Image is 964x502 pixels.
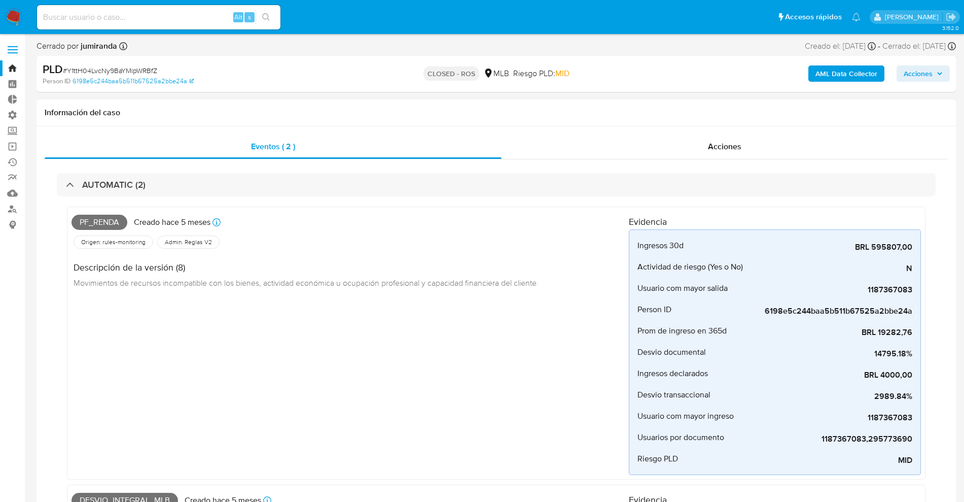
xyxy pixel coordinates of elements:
[637,241,684,251] span: Ingresos 30d
[760,391,912,401] span: 2989.84%
[134,217,210,228] p: Creado hace 5 meses
[885,12,942,22] p: santiago.sgreco@mercadolibre.com
[79,40,117,52] b: jumiranda
[946,12,956,22] a: Salir
[852,13,861,21] a: Notificaciones
[760,242,912,252] span: BRL 595807,00
[878,41,880,52] span: -
[37,41,117,52] span: Cerrado por
[785,12,842,22] span: Accesos rápidos
[234,12,242,22] span: Alt
[637,262,743,272] span: Actividad de riesgo (Yes o No)
[882,41,956,52] div: Cerrado el: [DATE]
[637,454,678,464] span: Riesgo PLD
[43,77,70,86] b: Person ID
[513,68,569,79] span: Riesgo PLD:
[637,305,671,315] span: Person ID
[637,390,710,400] span: Desvio transaccional
[555,68,569,79] span: MID
[708,141,741,152] span: Acciones
[637,411,734,421] span: Usuario com mayor ingreso
[74,262,539,273] h4: Descripción de la versión (8)
[82,179,146,190] h3: AUTOMATIC (2)
[760,327,912,338] span: BRL 19282,76
[805,41,876,52] div: Creado el: [DATE]
[760,370,912,380] span: BRL 4000,00
[760,306,912,316] span: 6198e5c244baa5b511b67525a2bbe24a
[43,61,63,77] b: PLD
[45,108,948,118] h1: Información del caso
[483,68,509,79] div: MLB
[897,65,950,82] button: Acciones
[637,369,708,379] span: Ingresos declarados
[760,285,912,295] span: 1187367083
[72,215,127,230] span: Pf_renda
[74,277,539,288] span: Movimientos de recursos incompatible con los bienes, actividad económica u ocupación profesional ...
[164,238,213,246] span: Admin. Reglas V2
[248,12,251,22] span: s
[815,65,877,82] b: AML Data Collector
[637,326,727,336] span: Prom de ingreso en 365d
[637,283,728,293] span: Usuario com mayor salida
[256,10,276,24] button: search-icon
[423,66,479,81] p: CLOSED - ROS
[251,141,295,152] span: Eventos ( 2 )
[63,65,157,76] span: # Y1ttH04LvcNy9BaYMipWRBfZ
[904,65,933,82] span: Acciones
[760,455,912,465] span: MID
[37,11,280,24] input: Buscar usuario o caso...
[57,173,936,196] div: AUTOMATIC (2)
[80,238,147,246] span: Origen: rules-monitoring
[629,216,921,227] h4: Evidencia
[760,263,912,274] span: N
[637,432,724,443] span: Usuarios por documento
[73,77,194,86] a: 6198e5c244baa5b511b67525a2bbe24a
[760,349,912,359] span: 14795.18%
[808,65,884,82] button: AML Data Collector
[760,413,912,423] span: 1187367083
[760,434,912,444] span: 1187367083,295773690
[637,347,706,357] span: Desvio documental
